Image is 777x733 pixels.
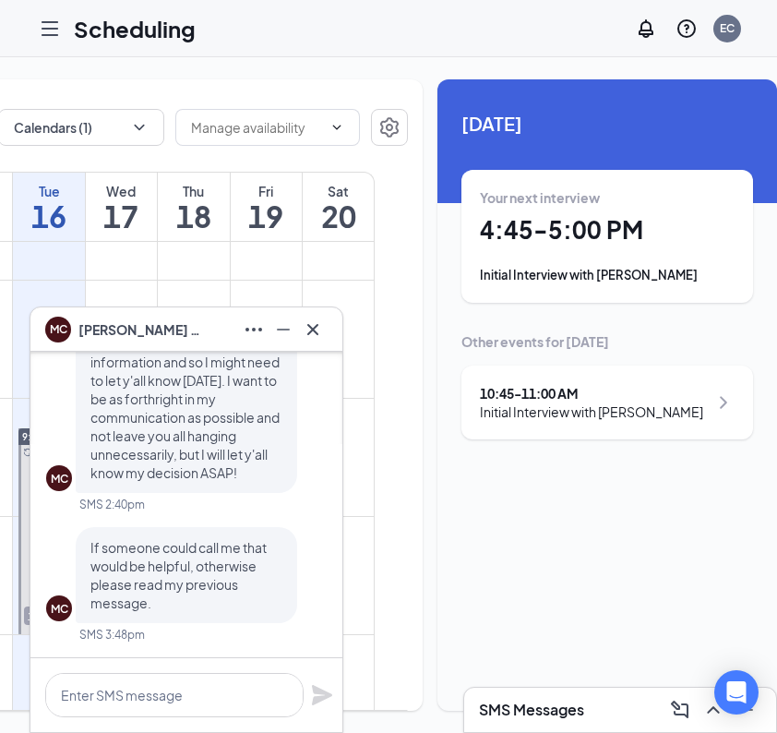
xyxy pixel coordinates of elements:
[303,173,374,241] a: September 20, 2025
[23,448,32,457] svg: Sync
[51,601,68,617] div: MC
[86,200,157,232] h1: 17
[675,18,698,40] svg: QuestionInfo
[22,430,89,443] span: 9:15-11:00 AM
[302,318,324,341] svg: Cross
[665,695,695,725] button: ComposeMessage
[231,200,302,232] h1: 19
[461,332,753,351] div: Other events for [DATE]
[79,627,145,643] div: SMS 3:48pm
[243,318,265,341] svg: Ellipses
[480,384,703,403] div: 10:45 - 11:00 AM
[239,315,269,344] button: Ellipses
[86,173,157,241] a: September 17, 2025
[78,319,208,340] span: [PERSON_NAME] Covert
[74,13,196,44] h1: Scheduling
[298,315,328,344] button: Cross
[480,266,735,284] div: Initial Interview with [PERSON_NAME]
[13,182,84,200] div: Tue
[303,200,374,232] h1: 20
[720,20,735,36] div: EC
[378,116,400,138] svg: Settings
[714,670,759,715] div: Open Intercom Messenger
[699,695,728,725] button: ChevronUp
[371,109,408,146] button: Settings
[702,699,724,721] svg: ChevronUp
[272,318,294,341] svg: Minimize
[269,315,298,344] button: Minimize
[479,700,584,720] h3: SMS Messages
[480,188,735,207] div: Your next interview
[90,539,267,611] span: If someone could call me that would be helpful, otherwise please read my previous message.
[158,173,229,241] a: September 18, 2025
[231,173,302,241] a: September 19, 2025
[480,214,735,246] h1: 4:45 - 5:00 PM
[329,120,344,135] svg: ChevronDown
[13,173,84,241] a: September 16, 2025
[86,182,157,200] div: Wed
[191,117,322,138] input: Manage availability
[13,200,84,232] h1: 16
[130,118,149,137] svg: ChevronDown
[24,607,116,625] span: 10:45-11:00 AM
[669,699,691,721] svg: ComposeMessage
[371,109,408,150] a: Settings
[39,18,61,40] svg: Hamburger
[79,497,145,512] div: SMS 2:40pm
[480,403,703,421] div: Initial Interview with [PERSON_NAME]
[461,109,753,138] span: [DATE]
[231,182,302,200] div: Fri
[635,18,657,40] svg: Notifications
[51,471,68,487] div: MC
[158,200,229,232] h1: 18
[311,684,333,706] svg: Plane
[158,182,229,200] div: Thu
[303,182,374,200] div: Sat
[712,391,735,414] svg: ChevronRight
